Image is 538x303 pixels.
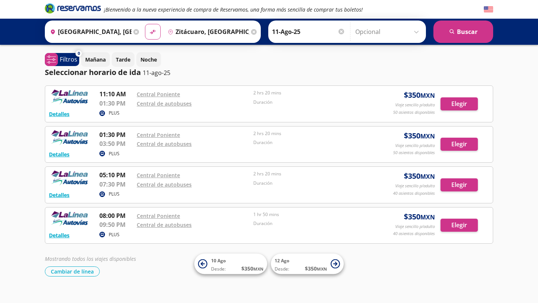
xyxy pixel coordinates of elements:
a: Central de autobuses [137,100,192,107]
p: 50 asientos disponibles [393,150,435,156]
p: PLUS [109,150,120,157]
button: English [484,5,493,14]
input: Elegir Fecha [272,22,345,41]
img: RESERVAMOS [49,171,90,185]
p: Viaje sencillo p/adulto [395,143,435,149]
button: Mañana [81,52,110,67]
a: Central Poniente [137,212,180,219]
p: Mañana [85,56,106,63]
a: Brand Logo [45,3,101,16]
small: MXN [420,91,435,100]
small: MXN [420,132,435,140]
p: Duración [253,220,366,227]
p: 09:50 PM [99,220,133,229]
p: Seleccionar horario de ida [45,67,141,78]
p: PLUS [109,191,120,197]
span: $ 350 [404,130,435,141]
button: Elegir [440,219,478,232]
button: Noche [136,52,161,67]
p: 40 asientos disponibles [393,231,435,237]
p: 11-ago-25 [143,68,170,77]
button: Elegir [440,138,478,151]
span: 0 [78,50,80,57]
p: Duración [253,180,366,187]
p: PLUS [109,110,120,116]
a: Central Poniente [137,172,180,179]
input: Buscar Origen [47,22,132,41]
span: 10 Ago [211,257,226,264]
button: Detalles [49,191,69,199]
p: Viaje sencillo p/adulto [395,183,435,189]
p: Filtros [60,55,77,64]
img: RESERVAMOS [49,130,90,145]
em: Mostrando todos los viajes disponibles [45,255,136,262]
button: Detalles [49,110,69,118]
button: Elegir [440,97,478,110]
p: Duración [253,139,366,146]
p: 40 asientos disponibles [393,190,435,197]
p: Duración [253,99,366,106]
a: Central de autobuses [137,140,192,147]
button: 10 AgoDesde:$350MXN [194,254,267,274]
p: 2 hrs 20 mins [253,171,366,177]
p: 2 hrs 20 mins [253,90,366,96]
em: ¡Bienvenido a la nueva experiencia de compra de Reservamos, una forma más sencilla de comprar tus... [104,6,363,13]
p: 50 asientos disponibles [393,109,435,116]
input: Opcional [355,22,422,41]
img: RESERVAMOS [49,90,90,104]
p: Tarde [116,56,130,63]
a: Central Poniente [137,131,180,138]
p: 03:50 PM [99,139,133,148]
p: 11:10 AM [99,90,133,99]
a: Central de autobuses [137,181,192,188]
p: 05:10 PM [99,171,133,179]
button: Buscar [433,21,493,43]
button: Tarde [112,52,134,67]
p: PLUS [109,231,120,238]
small: MXN [253,266,263,272]
a: Central de autobuses [137,221,192,228]
span: Desde: [211,266,226,272]
p: 01:30 PM [99,130,133,139]
small: MXN [420,213,435,221]
button: Cambiar de línea [45,266,100,277]
span: $ 350 [241,265,263,272]
input: Buscar Destino [165,22,249,41]
button: 0Filtros [45,53,79,66]
small: MXN [317,266,327,272]
i: Brand Logo [45,3,101,14]
span: $ 350 [404,90,435,101]
p: 01:30 PM [99,99,133,108]
button: 12 AgoDesde:$350MXN [271,254,344,274]
span: $ 350 [404,211,435,222]
small: MXN [420,172,435,181]
p: 2 hrs 20 mins [253,130,366,137]
p: Viaje sencillo p/adulto [395,102,435,108]
span: $ 350 [404,171,435,182]
p: Viaje sencillo p/adulto [395,224,435,230]
button: Detalles [49,150,69,158]
p: 1 hr 50 mins [253,211,366,218]
img: RESERVAMOS [49,211,90,226]
span: $ 350 [305,265,327,272]
p: 07:30 PM [99,180,133,189]
button: Detalles [49,231,69,239]
p: Noche [140,56,157,63]
a: Central Poniente [137,91,180,98]
button: Elegir [440,178,478,191]
p: 08:00 PM [99,211,133,220]
span: Desde: [275,266,289,272]
span: 12 Ago [275,257,289,264]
